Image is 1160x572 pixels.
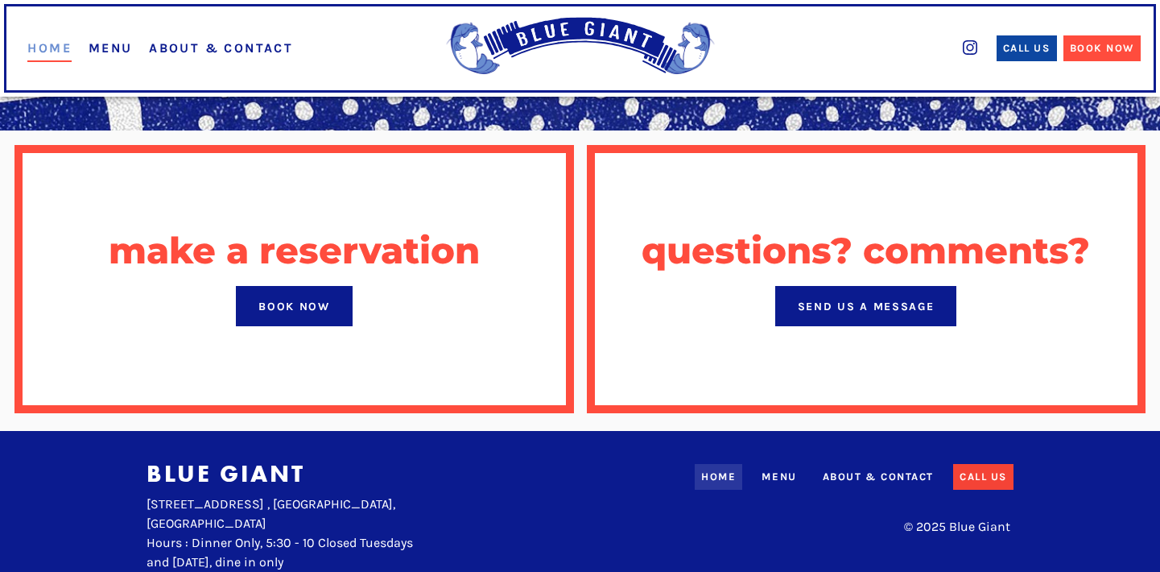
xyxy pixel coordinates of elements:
div: Call Us [960,469,1007,485]
a: Home [27,40,72,62]
a: Menu [755,464,803,490]
span: [STREET_ADDRESS] [147,496,264,512]
div: Home [701,469,736,485]
a: Menu [89,40,133,56]
div: Menu [762,469,796,485]
div: Call Us [1003,40,1051,56]
a: Call Us [997,35,1057,61]
a: Book Now [1063,35,1141,61]
h2: make a reservation [109,230,480,271]
a: Book Now [236,286,352,326]
a: About & Contact [149,40,293,56]
a: About & Contact [816,464,940,490]
img: instagram [963,40,977,55]
span: , [GEOGRAPHIC_DATA], [GEOGRAPHIC_DATA] [147,496,395,531]
div: Book Now [1070,40,1134,56]
div: Book Now [258,298,329,315]
a: Call Us [953,464,1013,490]
h2: questions? comments? [642,230,1090,271]
a: Home [695,464,742,490]
img: Blue Giant Logo [440,17,720,81]
div: About & Contact [823,469,934,485]
button: Send Us a Message [775,286,957,326]
span: © 2025 Blue Giant [904,519,1010,534]
div: Hours : Dinner Only, 5:30 - 10 Closed Tuesdays and [DATE], dine in only [147,533,431,572]
h3: Blue Giant [147,459,431,488]
div: Send Us a Message [798,298,935,315]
